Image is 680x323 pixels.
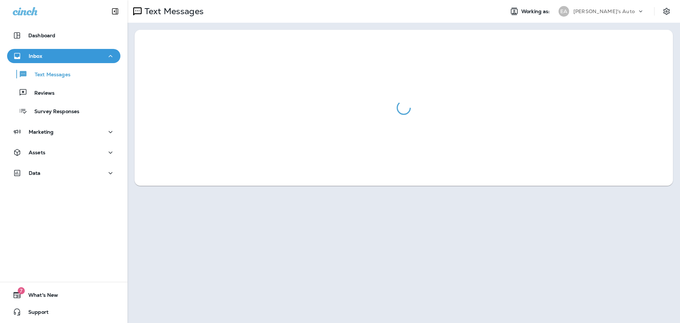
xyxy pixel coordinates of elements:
[21,309,49,318] span: Support
[7,166,120,180] button: Data
[573,9,635,14] p: [PERSON_NAME]'s Auto
[29,53,42,59] p: Inbox
[7,288,120,302] button: 7What's New
[29,150,45,155] p: Assets
[7,85,120,100] button: Reviews
[559,6,569,17] div: EA
[105,4,125,18] button: Collapse Sidebar
[27,108,79,115] p: Survey Responses
[7,145,120,160] button: Assets
[142,6,204,17] p: Text Messages
[521,9,551,15] span: Working as:
[29,170,41,176] p: Data
[7,28,120,43] button: Dashboard
[29,129,53,135] p: Marketing
[660,5,673,18] button: Settings
[28,33,55,38] p: Dashboard
[7,305,120,319] button: Support
[28,72,70,78] p: Text Messages
[7,104,120,118] button: Survey Responses
[27,90,55,97] p: Reviews
[18,287,25,294] span: 7
[7,67,120,82] button: Text Messages
[7,125,120,139] button: Marketing
[21,292,58,301] span: What's New
[7,49,120,63] button: Inbox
